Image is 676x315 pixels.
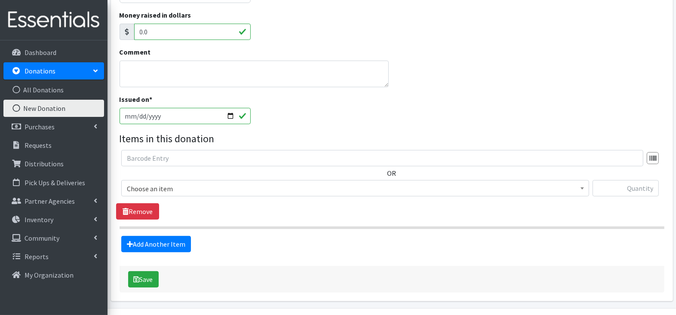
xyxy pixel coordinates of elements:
[3,266,104,284] a: My Organization
[25,234,59,242] p: Community
[3,118,104,135] a: Purchases
[3,44,104,61] a: Dashboard
[3,62,104,80] a: Donations
[3,137,104,154] a: Requests
[25,271,74,279] p: My Organization
[25,48,56,57] p: Dashboard
[25,197,75,205] p: Partner Agencies
[121,150,643,166] input: Barcode Entry
[128,271,159,287] button: Save
[3,229,104,247] a: Community
[3,211,104,228] a: Inventory
[3,81,104,98] a: All Donations
[25,67,55,75] p: Donations
[3,155,104,172] a: Distributions
[25,122,55,131] p: Purchases
[120,10,191,20] label: Money raised in dollars
[3,6,104,34] img: HumanEssentials
[3,174,104,191] a: Pick Ups & Deliveries
[150,95,153,104] abbr: required
[593,180,659,196] input: Quantity
[127,183,584,195] span: Choose an item
[25,141,52,150] p: Requests
[120,131,664,147] legend: Items in this donation
[25,215,53,224] p: Inventory
[121,180,589,196] span: Choose an item
[25,178,85,187] p: Pick Ups & Deliveries
[120,47,151,57] label: Comment
[121,236,191,252] a: Add Another Item
[120,94,153,104] label: Issued on
[3,193,104,210] a: Partner Agencies
[116,203,159,220] a: Remove
[3,100,104,117] a: New Donation
[25,159,64,168] p: Distributions
[387,168,396,178] label: OR
[25,252,49,261] p: Reports
[3,248,104,265] a: Reports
